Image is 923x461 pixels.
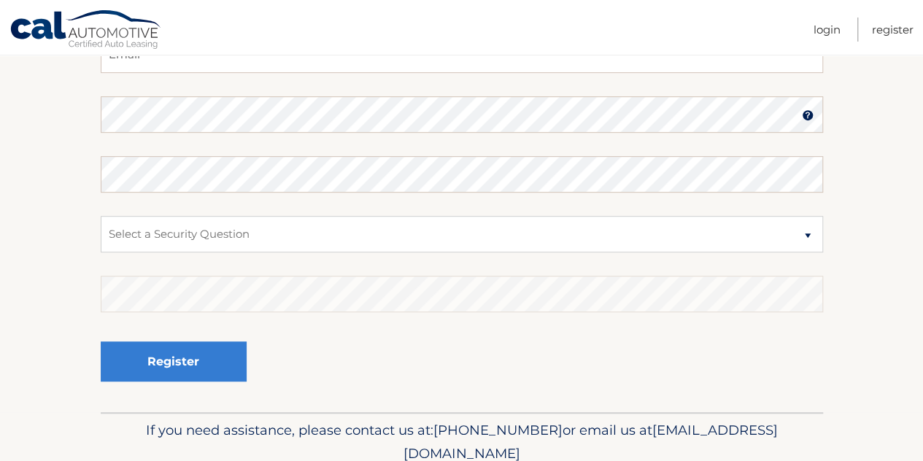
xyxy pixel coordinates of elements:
a: Register [872,18,914,42]
span: [PHONE_NUMBER] [433,422,563,438]
a: Login [814,18,841,42]
a: Cal Automotive [9,9,163,52]
button: Register [101,341,247,381]
img: tooltip.svg [802,109,814,121]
